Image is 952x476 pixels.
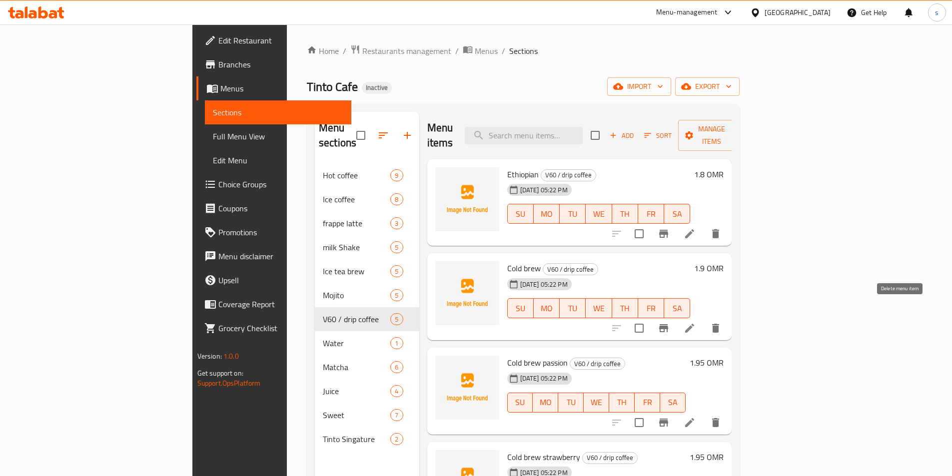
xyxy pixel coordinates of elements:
div: Matcha [323,361,390,373]
span: V60 / drip coffee [541,169,596,181]
span: TU [564,301,582,316]
img: Ethiopian [435,167,499,231]
div: items [390,361,403,373]
div: milk Shake5 [315,235,419,259]
div: Ice tea brew [323,265,390,277]
button: MO [533,393,558,413]
span: FR [639,395,656,410]
div: items [390,289,403,301]
a: Menus [463,44,498,57]
button: MO [534,204,560,224]
li: / [455,45,459,57]
span: Menus [475,45,498,57]
a: Restaurants management [350,44,451,57]
button: SA [664,298,690,318]
span: Sections [213,106,343,118]
button: TH [612,204,638,224]
span: 5 [391,243,402,252]
span: 5 [391,291,402,300]
a: Full Menu View [205,124,351,148]
a: Upsell [196,268,351,292]
span: s [935,7,939,18]
button: SU [507,298,534,318]
a: Menus [196,76,351,100]
span: 5 [391,267,402,276]
button: FR [638,298,664,318]
span: TU [564,207,582,221]
button: Branch-specific-item [652,411,676,435]
span: Sweet [323,409,390,421]
div: Hot coffee9 [315,163,419,187]
nav: breadcrumb [307,44,740,57]
span: Get support on: [197,367,243,380]
span: V60 / drip coffee [570,358,625,370]
span: TH [616,207,634,221]
button: export [675,77,740,96]
span: Cold brew passion [507,355,568,370]
div: items [390,337,403,349]
a: Edit menu item [684,322,696,334]
nav: Menu sections [315,159,419,455]
div: V60 / drip coffee [541,169,596,181]
span: Menus [220,82,343,94]
h2: Menu items [427,120,453,150]
span: [DATE] 05:22 PM [516,185,572,195]
button: SA [660,393,686,413]
span: Ice coffee [323,193,390,205]
span: MO [537,395,554,410]
div: items [390,241,403,253]
h6: 1.8 OMR [694,167,724,181]
button: Add section [395,123,419,147]
span: Water [323,337,390,349]
span: Branches [218,58,343,70]
span: WE [590,207,608,221]
div: Sweet7 [315,403,419,427]
li: / [502,45,505,57]
span: FR [642,207,660,221]
span: 2 [391,435,402,444]
span: Select to update [629,318,650,339]
span: Cold brew strawberry [507,450,580,465]
span: import [615,80,663,93]
span: Version: [197,350,222,363]
div: frappe latte3 [315,211,419,235]
div: items [390,433,403,445]
span: 6 [391,363,402,372]
span: FR [642,301,660,316]
span: Select all sections [350,125,371,146]
button: SU [507,204,534,224]
a: Branches [196,52,351,76]
span: SU [512,395,529,410]
span: 4 [391,387,402,396]
span: Tinto Singature [323,433,390,445]
span: V60 / drip coffee [323,313,390,325]
a: Support.OpsPlatform [197,377,261,390]
span: Add [608,130,635,141]
button: Branch-specific-item [652,316,676,340]
span: Menu disclaimer [218,250,343,262]
div: Juice4 [315,379,419,403]
span: V60 / drip coffee [583,452,637,464]
div: Tinto Singature2 [315,427,419,451]
div: Menu-management [656,6,718,18]
img: Cold brew [435,261,499,325]
span: milk Shake [323,241,390,253]
div: V60 / drip coffee [570,358,625,370]
span: Hot coffee [323,169,390,181]
a: Grocery Checklist [196,316,351,340]
div: items [390,313,403,325]
span: 1 [391,339,402,348]
button: Branch-specific-item [652,222,676,246]
span: SU [512,207,530,221]
span: Select to update [629,223,650,244]
span: Mojito [323,289,390,301]
span: Cold brew [507,261,541,276]
span: Edit Menu [213,154,343,166]
span: 1.0.0 [223,350,239,363]
span: SA [668,207,686,221]
span: Sections [509,45,538,57]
